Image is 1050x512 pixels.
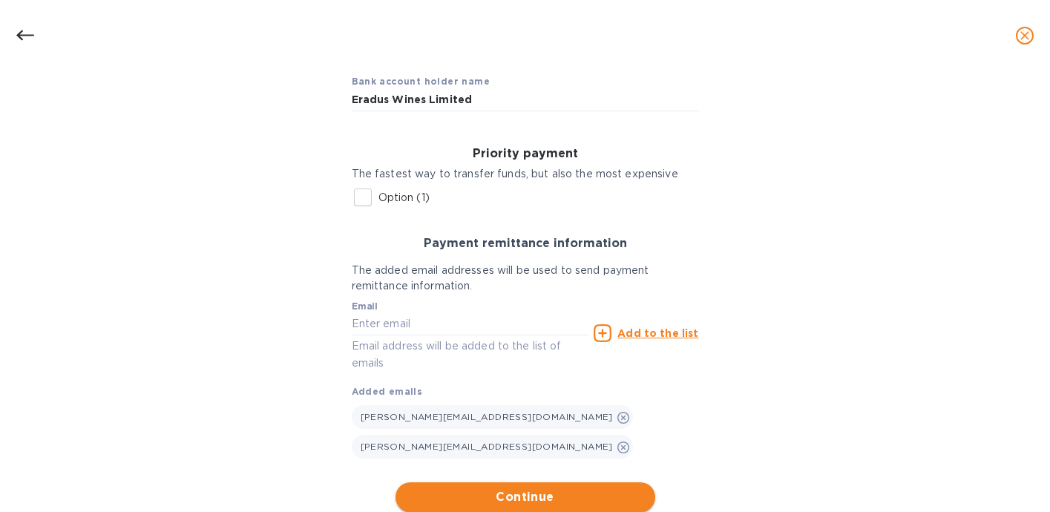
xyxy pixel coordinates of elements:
[352,435,633,459] div: [PERSON_NAME][EMAIL_ADDRESS][DOMAIN_NAME]
[352,338,588,372] p: Email address will be added to the list of emails
[396,482,655,512] button: Continue
[352,386,423,397] b: Added emails
[1007,18,1043,53] button: close
[352,313,588,335] input: Enter email
[407,488,643,506] span: Continue
[361,441,613,452] span: [PERSON_NAME][EMAIL_ADDRESS][DOMAIN_NAME]
[361,411,613,422] span: [PERSON_NAME][EMAIL_ADDRESS][DOMAIN_NAME]
[617,327,698,339] u: Add to the list
[352,166,699,182] p: The fastest way to transfer funds, but also the most expensive
[378,190,430,206] p: Option (1)
[352,303,378,312] label: Email
[352,147,699,161] h3: Priority payment
[352,405,633,429] div: [PERSON_NAME][EMAIL_ADDRESS][DOMAIN_NAME]
[352,263,699,294] p: The added email addresses will be used to send payment remittance information.
[352,237,699,251] h3: Payment remittance information
[352,76,490,87] b: Bank account holder name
